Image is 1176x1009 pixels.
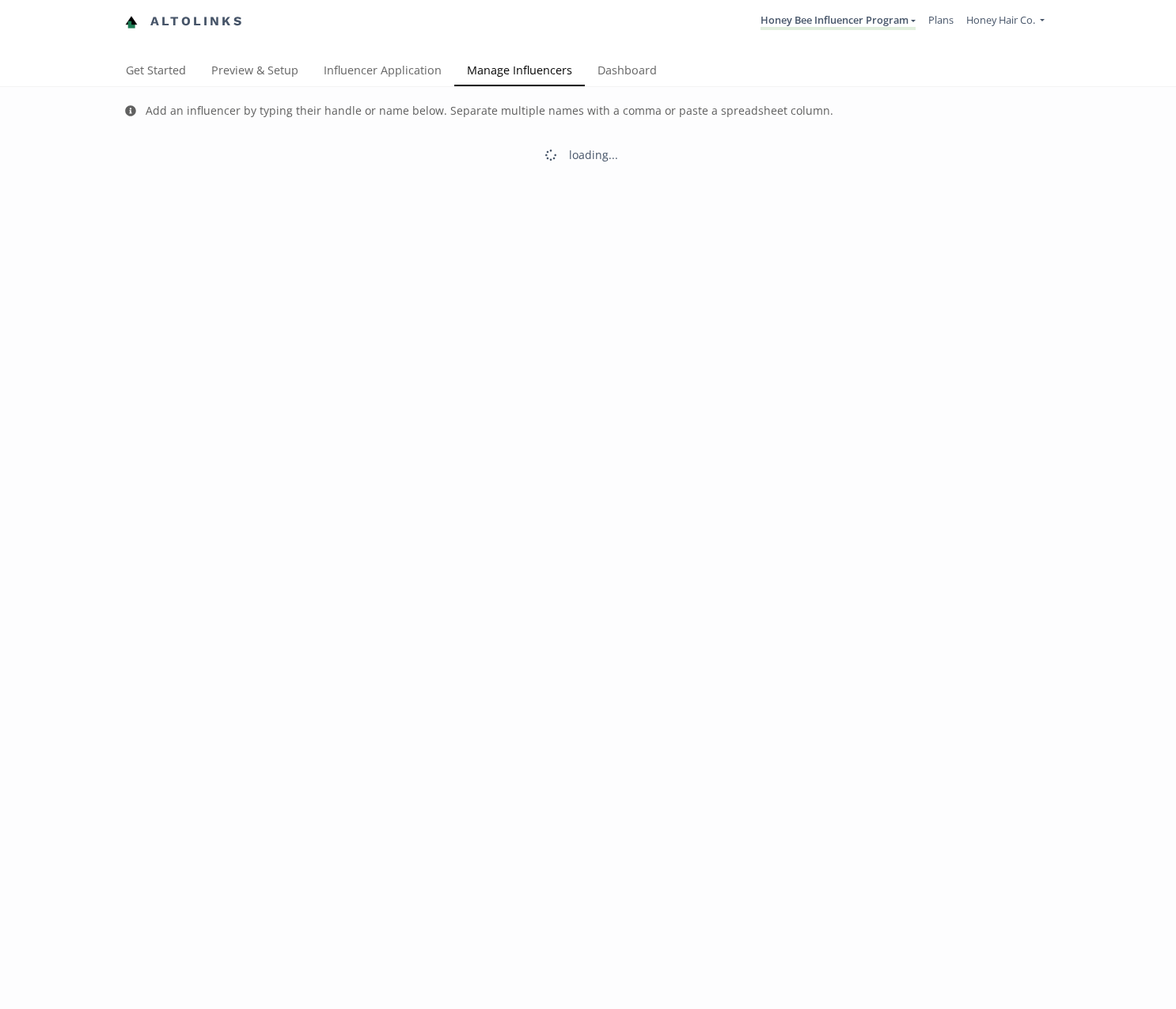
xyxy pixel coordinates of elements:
a: Altolinks [125,9,244,35]
a: Dashboard [585,56,670,88]
span: Honey Hair Co. [966,13,1035,27]
a: Honey Bee Influencer Program [761,13,916,30]
a: Get Started [113,56,199,88]
a: Honey Hair Co. [966,13,1045,31]
a: Influencer Application [311,56,454,88]
img: favicon-32x32.png [125,16,138,28]
a: Preview & Setup [199,56,311,88]
div: Add an influencer by typing their handle or name below. Separate multiple names with a comma or p... [146,103,833,119]
a: Manage Influencers [454,56,585,88]
a: Plans [928,13,954,27]
div: loading... [569,147,618,163]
